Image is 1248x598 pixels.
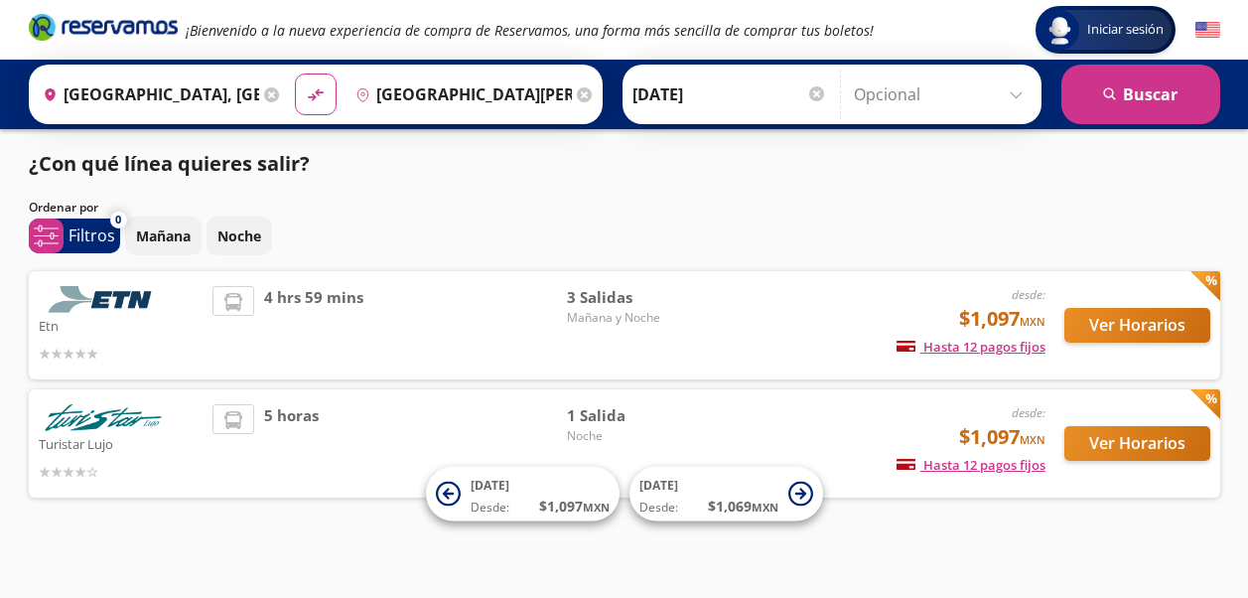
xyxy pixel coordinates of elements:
span: Desde: [471,499,509,517]
span: $ 1,069 [708,496,778,517]
p: Filtros [69,224,115,247]
span: 1 Salida [567,404,706,427]
span: $1,097 [959,304,1045,334]
span: Desde: [639,499,678,517]
span: Mañana y Noche [567,309,706,327]
span: 5 horas [264,404,319,483]
span: 3 Salidas [567,286,706,309]
button: English [1195,18,1220,43]
p: Turistar Lujo [39,431,204,455]
small: MXN [1020,432,1045,447]
em: desde: [1012,404,1045,421]
span: $ 1,097 [539,496,610,517]
em: ¡Bienvenido a la nueva experiencia de compra de Reservamos, una forma más sencilla de comprar tus... [186,21,874,40]
a: Brand Logo [29,12,178,48]
input: Opcional [854,70,1032,119]
button: 0Filtros [29,219,120,253]
button: Ver Horarios [1064,308,1210,343]
p: Etn [39,313,204,337]
button: [DATE]Desde:$1,097MXN [426,467,620,522]
p: ¿Con qué línea quieres salir? [29,149,310,179]
p: Noche [217,225,261,246]
button: [DATE]Desde:$1,069MXN [629,467,823,522]
input: Buscar Origen [35,70,259,119]
button: Mañana [125,217,202,255]
span: [DATE] [471,477,509,494]
span: Iniciar sesión [1079,20,1172,40]
p: Ordenar por [29,199,98,217]
input: Buscar Destino [347,70,572,119]
em: desde: [1012,286,1045,303]
span: Noche [567,427,706,445]
small: MXN [1020,314,1045,329]
img: Turistar Lujo [39,404,168,431]
img: Etn [39,286,168,313]
p: Mañana [136,225,191,246]
button: Noche [207,217,272,255]
input: Elegir Fecha [632,70,827,119]
span: 4 hrs 59 mins [264,286,363,365]
button: Ver Horarios [1064,426,1210,461]
span: Hasta 12 pagos fijos [897,338,1045,356]
i: Brand Logo [29,12,178,42]
span: Hasta 12 pagos fijos [897,456,1045,474]
span: $1,097 [959,422,1045,452]
small: MXN [583,500,610,515]
small: MXN [752,500,778,515]
span: [DATE] [639,477,678,494]
button: Buscar [1061,65,1220,124]
span: 0 [115,212,121,228]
